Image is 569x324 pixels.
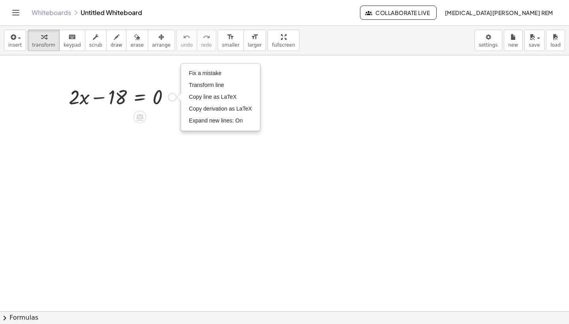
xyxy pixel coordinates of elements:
[152,42,171,48] span: arrange
[8,42,22,48] span: insert
[32,9,71,17] a: Whiteboards
[272,42,295,48] span: fullscreen
[546,30,565,51] button: load
[189,94,237,100] span: Copy line as LaTeX
[189,82,224,88] span: Transform line
[197,30,216,51] button: redoredo
[89,42,102,48] span: scrub
[183,32,190,42] i: undo
[479,42,498,48] span: settings
[360,6,437,20] button: Collaborate Live
[550,42,561,48] span: load
[130,42,143,48] span: erase
[126,30,148,51] button: erase
[203,32,210,42] i: redo
[59,30,85,51] button: keyboardkeypad
[189,105,252,112] span: Copy derivation as LaTeX
[189,70,221,76] span: Fix a mistake
[64,42,81,48] span: keypad
[201,42,212,48] span: redo
[4,30,26,51] button: insert
[268,30,299,51] button: fullscreen
[524,30,545,51] button: save
[248,42,262,48] span: larger
[177,30,197,51] button: undoundo
[222,42,239,48] span: smaller
[85,30,107,51] button: scrub
[529,42,540,48] span: save
[508,42,518,48] span: new
[111,42,122,48] span: draw
[9,6,22,19] button: Toggle navigation
[243,30,266,51] button: format_sizelarger
[189,117,243,124] span: Expand new lines: On
[475,30,502,51] button: settings
[438,6,560,20] button: [MEDICAL_DATA][PERSON_NAME] rem
[251,32,258,42] i: format_size
[106,30,127,51] button: draw
[504,30,523,51] button: new
[134,111,146,123] div: Apply the same math to both sides of the equation
[445,9,553,16] span: [MEDICAL_DATA][PERSON_NAME] rem
[218,30,244,51] button: format_sizesmaller
[32,42,55,48] span: transform
[148,30,175,51] button: arrange
[367,9,430,16] span: Collaborate Live
[68,32,76,42] i: keyboard
[227,32,234,42] i: format_size
[28,30,60,51] button: transform
[181,42,193,48] span: undo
